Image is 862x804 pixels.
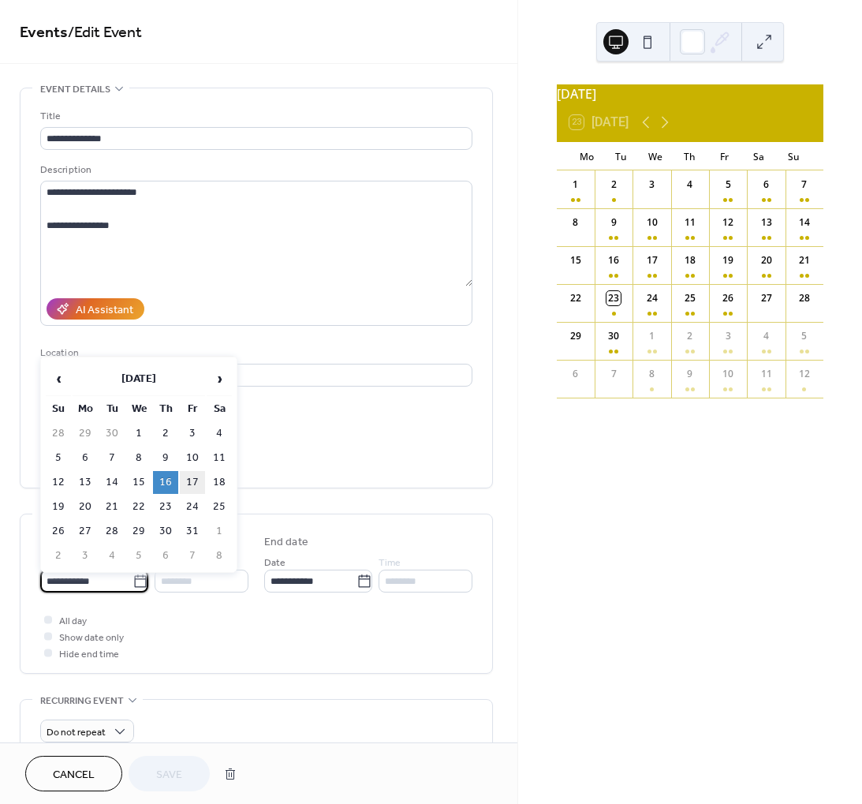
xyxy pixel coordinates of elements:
div: We [638,142,673,170]
span: › [207,363,231,395]
div: 2 [606,178,621,192]
div: 10 [645,215,659,230]
td: 2 [153,422,178,445]
td: 3 [73,544,98,567]
div: 7 [797,178,812,192]
span: Time [379,555,401,571]
div: 3 [645,178,659,192]
td: 30 [99,422,125,445]
th: Mo [73,398,98,421]
td: 17 [180,471,205,494]
td: 6 [73,447,98,469]
div: 10 [721,367,735,381]
td: 16 [153,471,178,494]
td: 25 [207,495,232,518]
td: 23 [153,495,178,518]
td: 11 [207,447,232,469]
div: 16 [606,253,621,267]
div: 18 [683,253,697,267]
td: 28 [46,422,71,445]
span: Hide end time [59,646,119,663]
td: 1 [207,520,232,543]
button: Cancel [25,756,122,791]
td: 30 [153,520,178,543]
div: 30 [606,329,621,343]
div: 21 [797,253,812,267]
div: 5 [721,178,735,192]
div: 14 [797,215,812,230]
span: / Edit Event [68,17,142,48]
span: All day [59,613,87,630]
div: Sa [742,142,777,170]
div: 27 [759,291,774,305]
td: 26 [46,520,71,543]
td: 14 [99,471,125,494]
th: [DATE] [73,362,205,396]
td: 12 [46,471,71,494]
div: 5 [797,329,812,343]
div: 23 [606,291,621,305]
div: 6 [759,178,774,192]
td: 8 [207,544,232,567]
div: 1 [645,329,659,343]
th: Su [46,398,71,421]
div: 28 [797,291,812,305]
div: 25 [683,291,697,305]
td: 10 [180,447,205,469]
div: 3 [721,329,735,343]
td: 20 [73,495,98,518]
td: 7 [99,447,125,469]
div: Title [40,108,469,125]
th: Th [153,398,178,421]
div: 1 [569,178,583,192]
div: End date [264,534,308,551]
div: 6 [569,367,583,381]
div: 4 [759,329,774,343]
div: Th [673,142,707,170]
div: 9 [606,215,621,230]
div: Mo [569,142,604,170]
div: Tu [604,142,639,170]
td: 5 [126,544,151,567]
td: 6 [153,544,178,567]
td: 22 [126,495,151,518]
div: 7 [606,367,621,381]
div: 11 [759,367,774,381]
td: 4 [207,422,232,445]
div: 17 [645,253,659,267]
td: 15 [126,471,151,494]
td: 19 [46,495,71,518]
span: Recurring event [40,693,124,709]
td: 5 [46,447,71,469]
div: 8 [645,367,659,381]
td: 18 [207,471,232,494]
span: Show date only [59,630,124,646]
td: 29 [73,422,98,445]
span: Event details [40,81,110,98]
td: 2 [46,544,71,567]
td: 31 [180,520,205,543]
td: 29 [126,520,151,543]
div: 15 [569,253,583,267]
span: ‹ [47,363,70,395]
div: 8 [569,215,583,230]
td: 3 [180,422,205,445]
span: Cancel [53,767,95,783]
div: Fr [707,142,742,170]
div: AI Assistant [76,302,133,319]
td: 13 [73,471,98,494]
div: Su [776,142,811,170]
div: 20 [759,253,774,267]
td: 27 [73,520,98,543]
div: 12 [721,215,735,230]
td: 7 [180,544,205,567]
div: 24 [645,291,659,305]
th: We [126,398,151,421]
td: 8 [126,447,151,469]
a: Events [20,17,68,48]
div: 11 [683,215,697,230]
div: Location [40,345,469,361]
td: 21 [99,495,125,518]
td: 24 [180,495,205,518]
